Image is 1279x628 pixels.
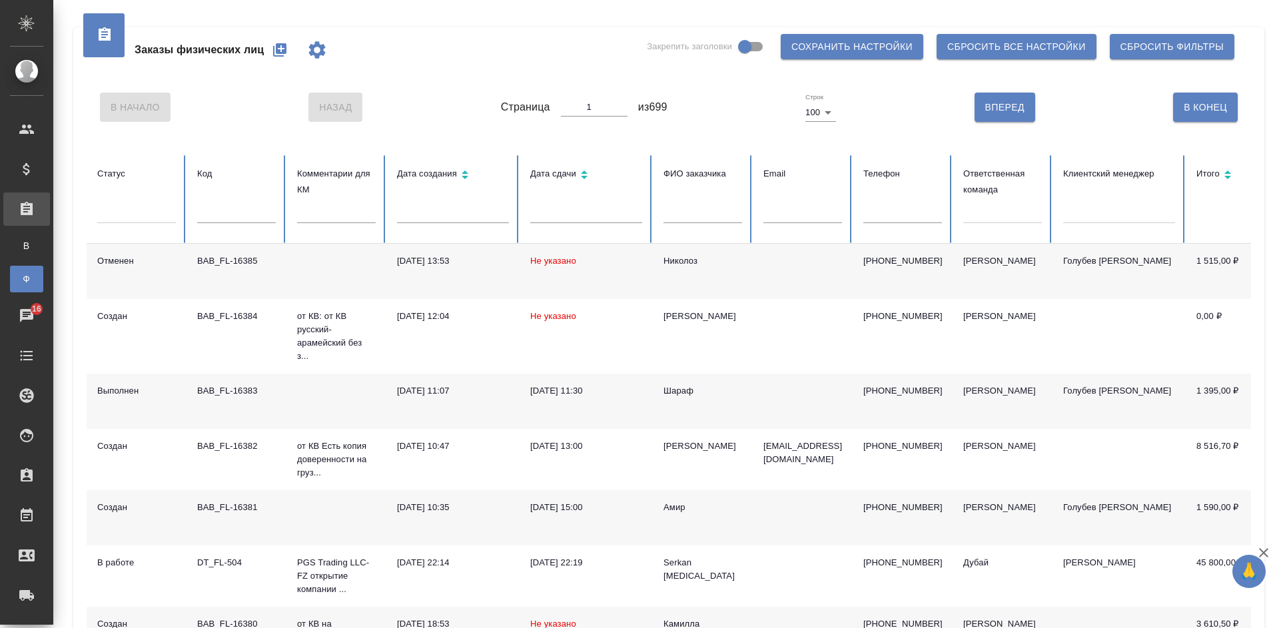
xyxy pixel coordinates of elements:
[17,239,37,252] span: В
[963,440,1042,453] div: [PERSON_NAME]
[1232,555,1266,588] button: 🙏
[530,501,642,514] div: [DATE] 15:00
[264,34,296,66] button: Создать
[1196,166,1275,185] div: Сортировка
[805,103,836,122] div: 100
[638,99,667,115] span: из 699
[10,232,43,259] a: В
[530,166,642,185] div: Сортировка
[397,166,509,185] div: Сортировка
[1120,39,1224,55] span: Сбросить фильтры
[663,440,742,453] div: [PERSON_NAME]
[663,310,742,323] div: [PERSON_NAME]
[805,94,823,101] label: Строк
[663,556,742,583] div: Serkan [MEDICAL_DATA]
[3,299,50,332] a: 16
[1053,244,1186,299] td: Голубев [PERSON_NAME]
[530,256,576,266] span: Не указано
[297,166,376,198] div: Комментарии для КМ
[135,42,264,58] span: Заказы физических лиц
[863,310,942,323] p: [PHONE_NUMBER]
[397,254,509,268] div: [DATE] 13:53
[24,302,49,316] span: 16
[397,556,509,569] div: [DATE] 22:14
[781,34,923,59] button: Сохранить настройки
[197,384,276,398] div: BAB_FL-16383
[963,166,1042,198] div: Ответственная команда
[947,39,1086,55] span: Сбросить все настройки
[863,501,942,514] p: [PHONE_NUMBER]
[1238,557,1260,585] span: 🙏
[663,501,742,514] div: Амир
[663,384,742,398] div: Шараф
[963,310,1042,323] div: [PERSON_NAME]
[985,99,1025,116] span: Вперед
[530,556,642,569] div: [DATE] 22:19
[530,440,642,453] div: [DATE] 13:00
[297,310,376,363] p: от КВ: от КВ русский-арамейский без з...
[97,254,176,268] div: Отменен
[197,440,276,453] div: BAB_FL-16382
[297,556,376,596] p: PGS Trading LLC-FZ открытие компании ...
[530,384,642,398] div: [DATE] 11:30
[297,440,376,479] p: от КВ Есть копия доверенности на груз...
[763,166,842,182] div: Email
[863,440,942,453] p: [PHONE_NUMBER]
[197,556,276,569] div: DT_FL-504
[1063,166,1175,182] div: Клиентский менеджер
[197,501,276,514] div: BAB_FL-16381
[1053,545,1186,607] td: [PERSON_NAME]
[647,40,732,53] span: Закрепить заголовки
[975,93,1035,122] button: Вперед
[1053,490,1186,545] td: Голубев [PERSON_NAME]
[197,310,276,323] div: BAB_FL-16384
[530,311,576,321] span: Не указано
[791,39,913,55] span: Сохранить настройки
[963,384,1042,398] div: [PERSON_NAME]
[1184,99,1227,116] span: В Конец
[10,266,43,292] a: Ф
[863,254,942,268] p: [PHONE_NUMBER]
[763,440,842,466] p: [EMAIL_ADDRESS][DOMAIN_NAME]
[397,384,509,398] div: [DATE] 11:07
[397,310,509,323] div: [DATE] 12:04
[1173,93,1238,122] button: В Конец
[937,34,1096,59] button: Сбросить все настройки
[97,501,176,514] div: Создан
[863,556,942,569] p: [PHONE_NUMBER]
[663,254,742,268] div: Николоз
[963,254,1042,268] div: [PERSON_NAME]
[97,384,176,398] div: Выполнен
[197,254,276,268] div: BAB_FL-16385
[97,166,176,182] div: Статус
[963,556,1042,569] div: Дубай
[1053,374,1186,429] td: Голубев [PERSON_NAME]
[663,166,742,182] div: ФИО заказчика
[963,501,1042,514] div: [PERSON_NAME]
[17,272,37,286] span: Ф
[397,501,509,514] div: [DATE] 10:35
[863,384,942,398] p: [PHONE_NUMBER]
[863,166,942,182] div: Телефон
[397,440,509,453] div: [DATE] 10:47
[97,310,176,323] div: Создан
[1110,34,1234,59] button: Сбросить фильтры
[97,440,176,453] div: Создан
[501,99,550,115] span: Страница
[197,166,276,182] div: Код
[97,556,176,569] div: В работе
